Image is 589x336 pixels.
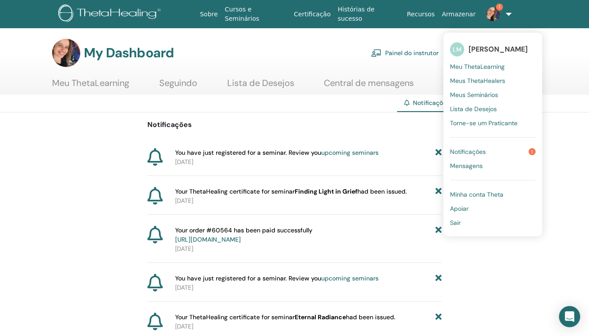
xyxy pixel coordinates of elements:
[450,202,536,216] a: Apoiar
[496,4,503,11] span: 1
[450,63,505,71] span: Meu ThetaLearning
[450,39,536,60] a: LM[PERSON_NAME]
[371,43,439,63] a: Painel do instrutor
[221,1,290,27] a: Cursos e Seminários
[175,148,379,157] span: You have just registered for a seminar. Review you
[450,216,536,230] a: Sair
[175,274,379,283] span: You have just registered for a seminar. Review you
[450,102,536,116] a: Lista de Desejos
[295,313,346,321] b: Eternal Radiance
[450,42,464,56] span: LM
[529,148,536,155] span: 1
[450,159,536,173] a: Mensagens
[450,116,536,130] a: Torne-se um Praticante
[450,190,503,198] span: Minha conta Theta
[450,77,505,85] span: Meus ThetaHealers
[52,78,129,95] a: Meu ThetaLearning
[175,322,442,331] p: [DATE]
[438,6,479,22] a: Armazenar
[227,78,294,95] a: Lista de Desejos
[295,187,357,195] b: Finding Light in Grief
[450,187,536,202] a: Minha conta Theta
[334,1,404,27] a: Histórias de sucesso
[159,78,197,95] a: Seguindo
[175,196,442,205] p: [DATE]
[450,91,498,99] span: Meus Seminários
[403,6,438,22] a: Recursos
[175,313,395,322] span: Your ThetaHealing certificate for seminar had been issued.
[486,7,500,21] img: default.jpg
[443,33,542,236] ul: 1
[175,187,407,196] span: Your ThetaHealing certificate for seminar had been issued.
[450,119,518,127] span: Torne-se um Praticante
[175,244,442,254] p: [DATE]
[413,99,450,107] span: Notificações
[175,157,442,167] p: [DATE]
[52,39,80,67] img: default.jpg
[559,306,580,327] div: Open Intercom Messenger
[450,219,461,227] span: Sair
[321,274,379,282] a: upcoming seminars
[450,205,469,213] span: Apoiar
[147,119,442,130] p: Notificações
[469,45,528,54] span: [PERSON_NAME]
[450,105,497,113] span: Lista de Desejos
[290,6,334,22] a: Certificação
[371,49,382,57] img: chalkboard-teacher.svg
[450,148,486,156] span: Notificações
[321,149,379,157] a: upcoming seminars
[196,6,221,22] a: Sobre
[58,4,164,24] img: logo.png
[450,60,536,74] a: Meu ThetaLearning
[450,88,536,102] a: Meus Seminários
[175,283,442,292] p: [DATE]
[450,74,536,88] a: Meus ThetaHealers
[175,226,312,244] span: Your order #60564 has been paid successfully
[84,45,174,61] h3: My Dashboard
[450,145,536,159] a: Notificações1
[175,235,241,243] a: [URL][DOMAIN_NAME]
[324,78,414,95] a: Central de mensagens
[450,162,483,170] span: Mensagens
